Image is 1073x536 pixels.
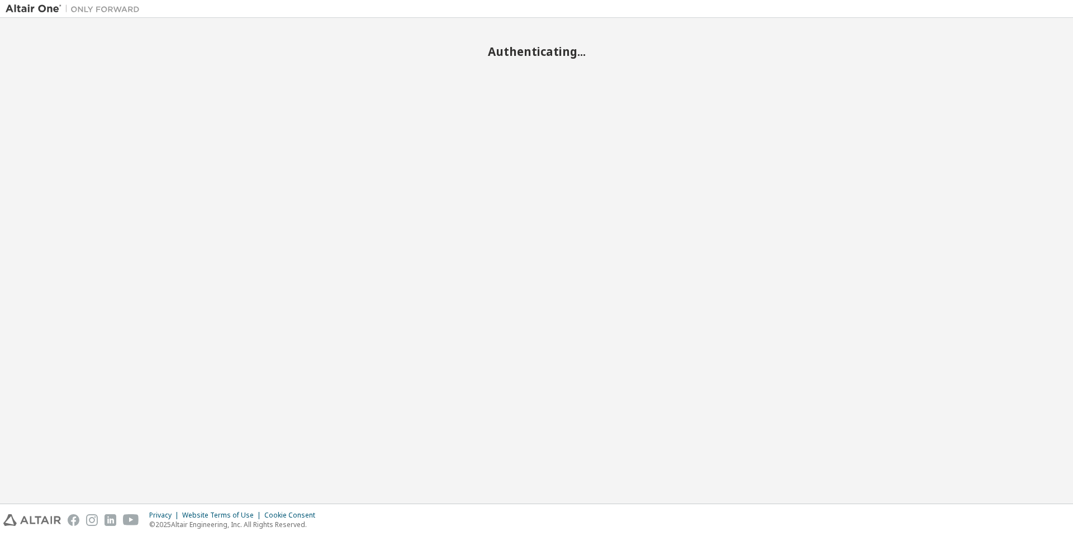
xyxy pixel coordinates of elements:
[105,514,116,526] img: linkedin.svg
[68,514,79,526] img: facebook.svg
[86,514,98,526] img: instagram.svg
[182,511,264,520] div: Website Terms of Use
[6,3,145,15] img: Altair One
[149,511,182,520] div: Privacy
[149,520,322,529] p: © 2025 Altair Engineering, Inc. All Rights Reserved.
[264,511,322,520] div: Cookie Consent
[6,44,1067,59] h2: Authenticating...
[123,514,139,526] img: youtube.svg
[3,514,61,526] img: altair_logo.svg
